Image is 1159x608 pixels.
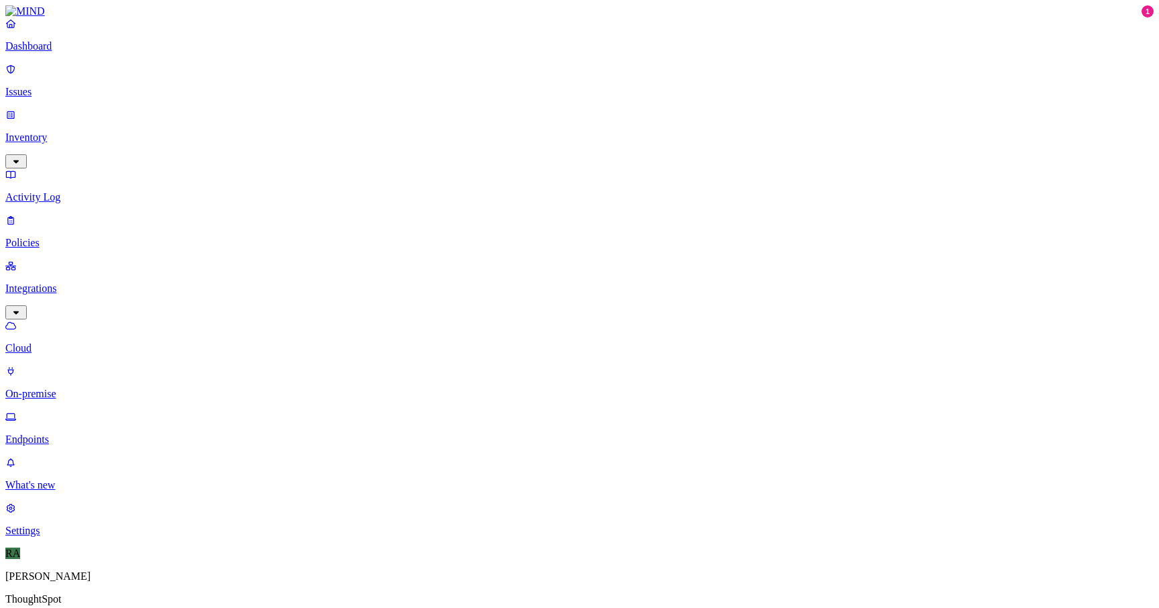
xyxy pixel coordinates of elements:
a: Integrations [5,260,1154,317]
div: 1 [1142,5,1154,17]
p: Policies [5,237,1154,249]
p: Endpoints [5,434,1154,446]
a: What's new [5,456,1154,491]
img: MIND [5,5,45,17]
p: What's new [5,479,1154,491]
p: On-premise [5,388,1154,400]
a: Issues [5,63,1154,98]
span: RA [5,548,20,559]
a: On-premise [5,365,1154,400]
p: [PERSON_NAME] [5,570,1154,582]
a: Inventory [5,109,1154,166]
p: Dashboard [5,40,1154,52]
p: Activity Log [5,191,1154,203]
p: Integrations [5,283,1154,295]
p: Cloud [5,342,1154,354]
a: MIND [5,5,1154,17]
p: Inventory [5,132,1154,144]
a: Cloud [5,319,1154,354]
a: Dashboard [5,17,1154,52]
a: Endpoints [5,411,1154,446]
p: Issues [5,86,1154,98]
a: Activity Log [5,168,1154,203]
p: ThoughtSpot [5,593,1154,605]
p: Settings [5,525,1154,537]
a: Policies [5,214,1154,249]
a: Settings [5,502,1154,537]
